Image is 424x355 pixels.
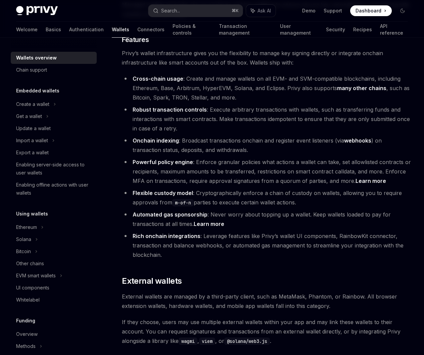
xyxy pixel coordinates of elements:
[16,6,58,15] img: dark logo
[199,338,215,345] code: viem
[11,179,97,199] a: Enabling offline actions with user wallets
[122,292,412,311] span: External wallets are managed by a third-party client, such as MetaMask, Phantom, or Rainbow. All ...
[16,342,36,350] div: Methods
[302,7,316,14] a: Demo
[397,5,408,16] button: Toggle dark mode
[246,5,276,17] button: Ask AI
[46,22,61,38] a: Basics
[122,231,412,260] li: : Leverage features like Privy’s wallet UI components, RainbowKit connector, transaction and bala...
[194,221,224,228] a: Learn more
[11,52,97,64] a: Wallets overview
[122,105,412,133] li: : Execute arbitrary transactions with wallets, such as transferring funds and interactions with s...
[122,276,182,286] span: External wallets
[16,210,48,218] h5: Using wallets
[179,338,197,345] code: wagmi
[16,235,31,243] div: Solana
[16,223,37,231] div: Ethereum
[133,159,193,165] strong: Powerful policy engine
[350,5,392,16] a: Dashboard
[324,7,342,14] a: Support
[16,149,49,157] div: Export a wallet
[133,137,179,144] strong: Onchain indexing
[16,66,47,74] div: Chain support
[337,85,386,92] a: many other chains
[11,258,97,270] a: Other chains
[16,330,38,338] div: Overview
[172,199,194,206] code: m-of-n
[122,317,412,346] span: If they choose, users may use multiple external wallets within your app and may link these wallet...
[11,328,97,340] a: Overview
[133,106,207,113] strong: Robust transaction controls
[16,260,44,268] div: Other chains
[133,211,207,218] strong: Automated gas sponsorship
[16,22,38,38] a: Welcome
[122,188,412,207] li: : Cryptographically enforce a chain of custody on wallets, allowing you to require approvals from...
[326,22,345,38] a: Security
[16,284,49,292] div: UI components
[257,7,271,14] span: Ask AI
[137,22,164,38] a: Connectors
[356,7,381,14] span: Dashboard
[380,22,408,38] a: API reference
[112,22,129,38] a: Wallets
[69,22,104,38] a: Authentication
[122,48,412,67] span: Privy’s wallet infrastructure gives you the flexibility to manage key signing directly or integra...
[353,22,372,38] a: Recipes
[133,75,183,82] strong: Cross-chain usage
[16,317,35,325] h5: Funding
[122,136,412,155] li: : Broadcast transactions onchain and register event listeners (via ) on transaction status, depos...
[219,22,272,38] a: Transaction management
[16,100,49,108] div: Create a wallet
[148,5,242,17] button: Search...⌘K
[16,136,48,145] div: Import a wallet
[16,272,56,280] div: EVM smart wallets
[133,190,193,196] strong: Flexible custody model
[11,147,97,159] a: Export a wallet
[122,210,412,229] li: : Never worry about topping up a wallet. Keep wallets loaded to pay for transactions at all times.
[16,181,93,197] div: Enabling offline actions with user wallets
[122,35,149,44] span: Features
[16,87,59,95] h5: Embedded wallets
[11,159,97,179] a: Enabling server-side access to user wallets
[133,233,200,239] strong: Rich onchain integrations
[232,8,239,13] span: ⌘ K
[344,137,371,144] a: webhooks
[356,177,386,185] a: Learn more
[16,112,42,120] div: Get a wallet
[11,122,97,134] a: Update a wallet
[16,161,93,177] div: Enabling server-side access to user wallets
[16,54,57,62] div: Wallets overview
[280,22,318,38] a: User management
[11,64,97,76] a: Chain support
[161,7,180,15] div: Search...
[16,124,51,132] div: Update a wallet
[173,22,211,38] a: Policies & controls
[16,296,40,304] div: Whitelabel
[16,247,31,255] div: Bitcoin
[224,338,270,345] code: @solana/web3.js
[122,157,412,186] li: : Enforce granular policies what actions a wallet can take, set allowlisted contracts or recipien...
[122,74,412,102] li: : Create and manage wallets on all EVM- and SVM-compatible blockchains, including Ethereum, Base,...
[11,282,97,294] a: UI components
[11,294,97,306] a: Whitelabel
